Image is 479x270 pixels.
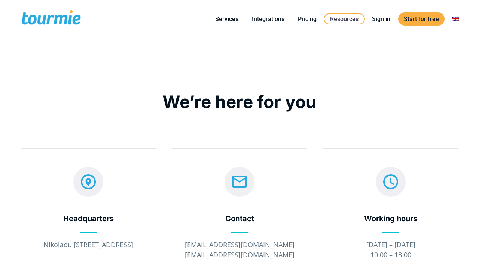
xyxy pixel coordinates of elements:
[363,168,418,196] span: 
[183,214,296,223] div: Contact
[292,14,322,24] a: Pricing
[246,14,290,24] a: Integrations
[398,12,445,25] a: Start for free
[366,14,396,24] a: Sign in
[335,214,447,223] div: Working hours
[212,168,267,196] span: 
[32,240,144,250] p: Nikolaou [STREET_ADDRESS]
[183,240,296,260] p: [EMAIL_ADDRESS][DOMAIN_NAME] [EMAIL_ADDRESS][DOMAIN_NAME]
[61,168,116,196] span: 
[335,240,447,260] p: [DATE] – [DATE] 10:00 – 18:00
[21,91,458,112] h1: We’re here for you
[324,13,365,24] a: Resources
[210,14,244,24] a: Services
[32,214,144,223] div: Headquarters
